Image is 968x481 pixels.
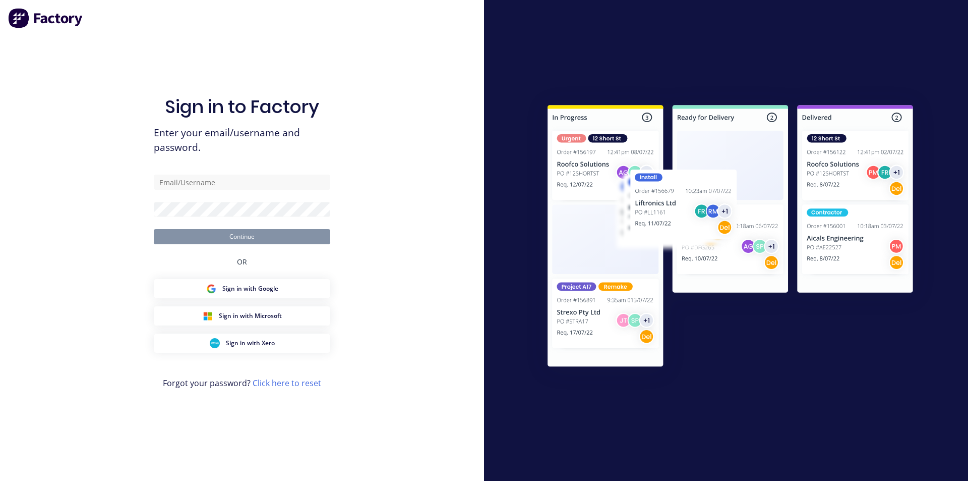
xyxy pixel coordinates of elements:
button: Google Sign inSign in with Google [154,279,330,298]
div: OR [237,244,247,279]
h1: Sign in to Factory [165,96,319,118]
img: Sign in [525,85,935,391]
button: Microsoft Sign inSign in with Microsoft [154,306,330,326]
span: Enter your email/username and password. [154,126,330,155]
button: Xero Sign inSign in with Xero [154,334,330,353]
a: Click here to reset [253,378,321,389]
span: Sign in with Xero [226,339,275,348]
img: Xero Sign in [210,338,220,348]
span: Forgot your password? [163,377,321,389]
img: Google Sign in [206,284,216,294]
span: Sign in with Google [222,284,278,293]
span: Sign in with Microsoft [219,311,282,320]
input: Email/Username [154,175,330,190]
button: Continue [154,229,330,244]
img: Microsoft Sign in [203,311,213,321]
img: Factory [8,8,84,28]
